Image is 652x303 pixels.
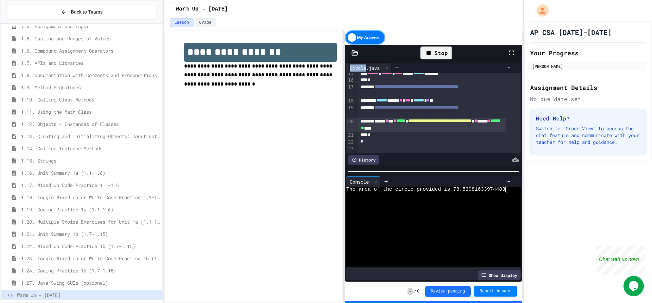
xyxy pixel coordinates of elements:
[348,155,379,165] div: History
[425,286,471,297] button: Review pending
[346,63,392,73] div: Circle.java
[17,291,160,299] span: Warm Up - [DATE]
[530,48,646,58] h2: Your Progress
[346,178,372,185] div: Console
[21,72,160,79] span: 1.8. Documentation with Comments and Preconditions
[414,289,416,294] span: /
[346,84,355,98] div: 17
[21,255,160,262] span: 1.23. Toggle Mixed Up or Write Code Practice 1b (1.7-1.15)
[21,120,160,128] span: 1.12. Objects - Instances of Classes
[530,27,612,37] h1: AP CSA [DATE]-[DATE]
[346,98,355,105] div: 18
[530,95,646,103] div: No due date set
[407,288,413,295] span: -
[532,63,644,69] div: [PERSON_NAME]
[536,125,640,146] p: Switch to "Grade View" to access the chat feature and communicate with your teacher for help and ...
[21,279,160,286] span: 1.27. Java Swing GUIs (optional)
[71,8,103,16] span: Back to Teams
[529,3,550,18] div: My Account
[21,59,160,67] span: 1.7. APIs and Libraries
[346,64,383,72] div: Circle.java
[21,218,160,225] span: 1.20. Multiple Choice Exercises for Unit 1a (1.1-1.6)
[21,169,160,176] span: 1.16. Unit Summary 1a (1.1-1.6)
[536,114,640,122] h3: Need Help?
[6,5,157,19] button: Back to Teams
[474,286,517,297] button: Submit Answer
[346,187,505,192] span: The area of the circle provided is 78.53981633974483
[195,18,216,27] button: Grade
[346,132,355,139] div: 21
[346,176,381,187] div: Console
[346,139,355,146] div: 22
[478,270,521,280] div: Show display
[21,35,160,42] span: 1.5. Casting and Ranges of Values
[21,145,160,152] span: 1.14. Calling Instance Methods
[346,118,355,132] div: 20
[21,84,160,91] span: 1.9. Method Signatures
[21,182,160,189] span: 1.17. Mixed Up Code Practice 1.1-1.6
[417,289,419,294] span: 0
[530,83,646,92] h2: Assignment Details
[21,133,160,140] span: 1.13. Creating and Initializing Objects: Constructors
[596,246,645,275] iframe: chat widget
[21,206,160,213] span: 1.19. Coding Practice 1a (1.1-1.6)
[355,77,358,83] span: Fold line
[21,47,160,54] span: 1.6. Compound Assignment Operators
[21,243,160,250] span: 1.22. Mixed Up Code Practice 1b (1.7-1.15)
[21,230,160,238] span: 1.21. Unit Summary 1b (1.7-1.15)
[346,146,355,152] div: 23
[623,276,645,296] iframe: chat widget
[176,5,228,13] span: Warm Up - [DATE]
[170,18,193,27] button: Lesson
[21,96,160,103] span: 1.10. Calling Class Methods
[21,108,160,115] span: 1.11. Using the Math Class
[346,70,355,77] div: 15
[346,105,355,118] div: 19
[21,157,160,164] span: 1.15. Strings
[21,194,160,201] span: 1.18. Toggle Mixed Up or Write Code Practice 1.1-1.6
[346,77,355,84] div: 16
[21,267,160,274] span: 1.24. Coding Practice 1b (1.7-1.15)
[420,46,452,59] div: Stop
[21,23,160,30] span: 1.4. Assignment and Input
[479,288,511,294] span: Submit Answer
